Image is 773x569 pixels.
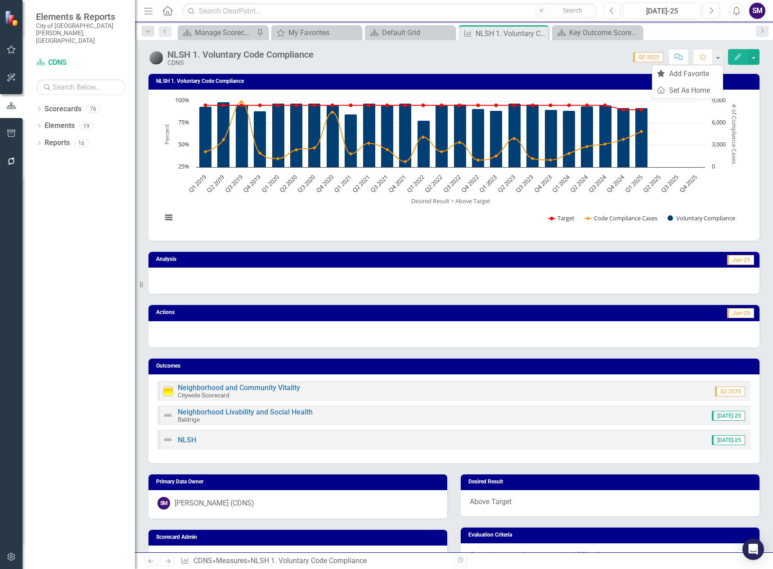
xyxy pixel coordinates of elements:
text: Q4 2020 [314,173,335,194]
small: City of [GEOGRAPHIC_DATA][PERSON_NAME], [GEOGRAPHIC_DATA] [36,22,126,44]
a: CDNS [193,556,212,565]
a: Key Outcome Scorecard [554,27,640,38]
path: Q1 2022, 4,068. Code Compliance Cases. [422,136,425,139]
h3: Desired Result [468,479,755,485]
path: Q4 2022, 95. Target. [476,104,480,107]
path: Q3 2019, 95. Target. [240,104,243,107]
path: Q1 2019, 95. Target. [204,104,207,107]
path: Q1 2025, 90. Target. [640,108,643,112]
path: Q2 2019, 95. Target. [222,104,225,107]
path: Q4 2021, 95. Target. [404,104,407,107]
div: CDNS [167,59,314,66]
text: Q4 2019 [241,173,262,194]
path: Q1 2023, 1,517. Code Compliance Cases. [494,154,498,158]
span: [DATE]-25 [712,411,745,421]
text: Q2 2021 [351,173,372,194]
path: Q2 2020, 2,362. Code Compliance Cases. [295,148,298,152]
path: Q4 2023, 966. Code Compliance Cases. [549,158,553,162]
path: Q1 2019, 2,102. Code Compliance Cases. [204,150,207,154]
path: Q4 2023, 95. Target. [549,104,553,107]
text: 0 [712,162,715,170]
path: Q3 2021, 95. Voluntary Compliance. [381,105,394,168]
path: Q3 2019, 95.85. Voluntary Compliance. [236,105,248,168]
path: Q3 2022, 95. Target. [458,104,462,107]
button: SM [749,3,765,19]
path: Q4 2022, 960. Code Compliance Cases. [476,159,480,162]
span: Search [563,7,582,14]
path: Q3 2023, 96. Voluntary Compliance. [526,105,539,168]
path: Q4 2023, 90. Voluntary Compliance. [545,110,557,168]
text: Q2 2025 [641,173,662,194]
span: Jun-25 [727,255,754,265]
div: 76 [86,105,100,113]
path: Q2 2022, 2,109. Code Compliance Cases. [440,150,444,154]
a: Reports [45,138,70,148]
button: Show Target [548,214,575,222]
button: View chart menu, Chart [162,211,175,224]
text: 100% [175,96,189,104]
div: 19 [79,122,94,130]
text: Q4 2025 [678,173,699,194]
path: Q1 2021, 95. Target. [349,104,353,107]
path: Q2 2022, 95. Voluntary Compliance. [436,105,448,168]
text: Q1 2025 [623,173,644,194]
span: Q2 2025 [715,387,745,396]
text: Q3 2019 [223,173,244,194]
img: Not Defined [162,410,173,421]
div: Chart. Highcharts interactive chart. [157,96,751,232]
text: Q1 2023 [477,173,499,194]
path: Q1 2024, 1,859. Code Compliance Cases. [567,152,571,155]
path: Q4 2021, 97. Voluntary Compliance. [399,104,412,168]
g: Voluntary Compliance, series 3 of 3. Bar series with 28 bars. Y axis, Percent. [199,101,697,168]
path: Q3 2023, 1,160. Code Compliance Cases. [531,157,535,160]
span: [DATE]-25 [712,435,745,445]
path: Q1 2022, 95. Target. [422,104,425,107]
a: Manage Scorecards [180,27,254,38]
path: Q2 2021, 3,238. Code Compliance Cases. [367,141,371,145]
text: Q2 2024 [568,173,589,194]
text: Q4 2024 [605,173,626,194]
small: Baldrige [178,416,200,423]
text: Q3 2023 [514,173,535,194]
a: Neighborhood and Community Vitality [178,383,300,392]
path: Q3 2021, 95. Target. [386,104,389,107]
text: Q1 2020 [260,173,281,194]
span: Elements & Reports [36,11,126,22]
path: Q4 2019, 1,906. Code Compliance Cases. [258,151,262,155]
path: Q3 2024, 3,144. Code Compliance Cases. [603,142,607,146]
div: SM [157,497,170,510]
path: Q4 2024, 90. Target. [622,108,625,112]
div: Manage Scorecards [195,27,254,38]
path: Q4 2020, 95. Voluntary Compliance. [327,105,339,168]
path: Q2 2022, 95. Target. [440,104,444,107]
path: Q4 2021, 756. Code Compliance Cases. [404,160,407,164]
h3: Evaluation Criteria [468,532,755,538]
text: Desired Result = Above Target [411,197,490,205]
img: Caution [162,386,173,396]
path: Q2 2024, 95. Target. [585,104,589,107]
text: Q2 2023 [496,173,517,194]
button: [DATE]-25 [623,3,701,19]
div: My Favorites [288,27,359,38]
path: Q2 2024, 2,802. Code Compliance Cases. [585,145,589,148]
path: Q2 2020, 95. Target. [295,104,298,107]
path: Q3 2020, 95. Target. [313,104,316,107]
div: 16 [74,139,89,147]
button: Show Code Compliance Cases [585,214,658,222]
path: Q1 2025, 4,856. Code Compliance Cases. [640,130,643,133]
img: Not Defined [162,434,173,445]
path: Q4 2020, 7,473. Code Compliance Cases. [331,110,334,114]
a: Set As Home [652,82,723,99]
h3: Scorecard Admin [156,534,443,540]
svg: Interactive chart [157,96,744,232]
path: Q4 2020, 95. Target. [331,104,334,107]
text: Q4 2023 [532,173,553,194]
div: Key Outcome Scorecard [569,27,640,38]
div: NLSH 1. Voluntary Code Compliance [251,556,367,565]
path: Q3 2022, 3,347. Code Compliance Cases. [458,141,462,145]
path: Q2 2021, 97. Voluntary Compliance. [363,104,376,168]
text: Q2 2019 [205,173,226,194]
path: Q3 2024, 95. Target. [603,104,607,107]
path: Q3 2019, 8,870. Code Compliance Cases. [240,100,243,104]
text: Q2 2020 [278,173,299,194]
